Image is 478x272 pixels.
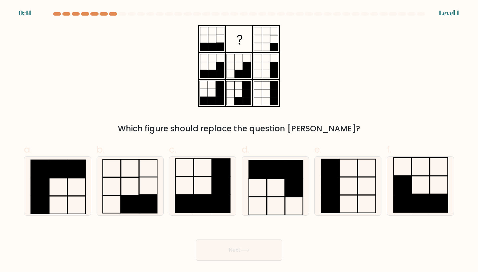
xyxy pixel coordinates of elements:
span: a. [24,143,32,156]
span: d. [242,143,250,156]
span: c. [169,143,176,156]
span: b. [97,143,105,156]
button: Next [196,239,282,261]
span: f. [387,143,391,156]
div: Level 1 [439,8,459,18]
span: e. [314,143,322,156]
div: 0:41 [19,8,32,18]
div: Which figure should replace the question [PERSON_NAME]? [28,123,450,135]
